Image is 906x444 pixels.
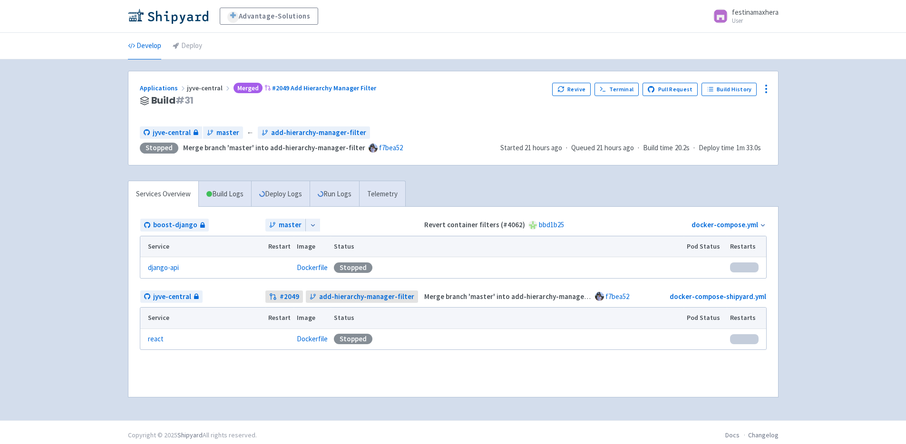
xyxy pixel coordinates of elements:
[153,291,191,302] span: jyve-central
[203,126,243,139] a: master
[319,291,414,302] span: add-hierarchy-manager-filter
[153,220,197,231] span: boost-django
[151,95,194,106] span: Build
[539,220,564,229] a: bbd1b25
[293,308,331,328] th: Image
[199,181,251,207] a: Build Logs
[265,290,303,303] a: #2049
[596,143,634,152] time: 21 hours ago
[187,84,232,92] span: jyve-central
[247,127,254,138] span: ←
[128,33,161,59] a: Develop
[643,143,673,154] span: Build time
[594,83,639,96] a: Terminal
[183,143,365,152] strong: Merge branch 'master' into add-hierarchy-manager-filter
[265,308,294,328] th: Restart
[605,292,629,301] a: f7bea52
[727,236,766,257] th: Restarts
[500,143,767,154] div: · · ·
[175,94,194,107] span: # 31
[334,334,372,344] div: Stopped
[258,126,370,139] a: add-hierarchy-manager-filter
[251,181,310,207] a: Deploy Logs
[379,143,403,152] a: f7bea52
[265,219,305,232] a: master
[692,220,758,229] a: docker-compose.yml
[128,430,257,440] div: Copyright © 2025 All rights reserved.
[424,292,606,301] strong: Merge branch 'master' into add-hierarchy-manager-filter
[310,181,359,207] a: Run Logs
[306,290,418,303] a: add-hierarchy-manager-filter
[271,127,366,138] span: add-hierarchy-manager-filter
[334,262,372,273] div: Stopped
[683,308,727,328] th: Pod Status
[148,334,164,345] a: react
[359,181,405,207] a: Telemetry
[571,143,634,152] span: Queued
[293,236,331,257] th: Image
[732,18,779,24] small: User
[707,9,779,24] a: festinamaxhera User
[552,83,590,96] button: Revive
[683,236,727,257] th: Pod Status
[701,83,757,96] a: Build History
[736,143,761,154] span: 1m 33.0s
[220,8,318,25] a: Advantage-Solutions
[140,236,265,257] th: Service
[153,127,191,138] span: jyve-central
[216,127,239,138] span: master
[140,126,202,139] a: jyve-central
[140,219,209,232] a: boost-django
[140,308,265,328] th: Service
[279,220,302,231] span: master
[232,84,378,92] a: Merged#2049 Add Hierarchy Manager Filter
[265,236,294,257] th: Restart
[128,181,198,207] a: Services Overview
[140,290,203,303] a: jyve-central
[331,308,683,328] th: Status
[297,334,328,343] a: Dockerfile
[675,143,690,154] span: 20.2s
[725,431,740,439] a: Docs
[748,431,779,439] a: Changelog
[331,236,683,257] th: Status
[297,263,328,272] a: Dockerfile
[140,84,187,92] a: Applications
[234,83,263,94] span: Merged
[424,220,525,229] strong: Revert container filters (#4062)
[177,431,203,439] a: Shipyard
[128,9,208,24] img: Shipyard logo
[148,262,179,273] a: django-api
[280,291,299,302] strong: # 2049
[699,143,734,154] span: Deploy time
[732,8,779,17] span: festinamaxhera
[525,143,562,152] time: 21 hours ago
[173,33,202,59] a: Deploy
[140,143,178,154] div: Stopped
[643,83,698,96] a: Pull Request
[500,143,562,152] span: Started
[727,308,766,328] th: Restarts
[670,292,766,301] a: docker-compose-shipyard.yml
